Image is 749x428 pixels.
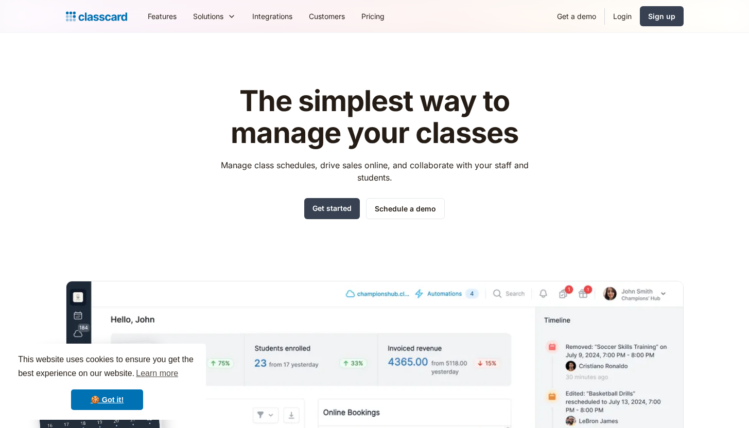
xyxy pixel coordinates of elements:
div: cookieconsent [8,344,206,420]
div: Solutions [185,5,244,28]
a: dismiss cookie message [71,389,143,410]
div: Sign up [648,11,675,22]
a: Integrations [244,5,301,28]
a: Pricing [353,5,393,28]
a: Get started [304,198,360,219]
a: learn more about cookies [134,366,180,381]
a: home [66,9,127,24]
div: Solutions [193,11,223,22]
span: This website uses cookies to ensure you get the best experience on our website. [18,353,196,381]
p: Manage class schedules, drive sales online, and collaborate with your staff and students. [211,159,538,184]
a: Login [605,5,640,28]
a: Get a demo [549,5,604,28]
a: Customers [301,5,353,28]
a: Features [140,5,185,28]
h1: The simplest way to manage your classes [211,85,538,149]
a: Sign up [640,6,684,26]
a: Schedule a demo [366,198,445,219]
